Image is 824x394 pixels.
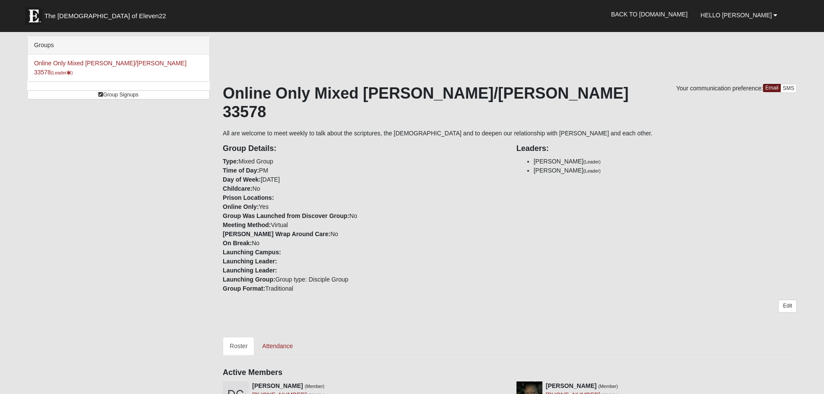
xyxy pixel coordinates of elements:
strong: Time of Day: [223,167,259,174]
strong: Meeting Method: [223,221,271,228]
strong: Launching Campus: [223,249,281,256]
a: The [DEMOGRAPHIC_DATA] of Eleven22 [21,3,194,25]
strong: Prison Locations: [223,194,274,201]
small: (Leader) [584,168,601,173]
li: [PERSON_NAME] [534,166,797,175]
a: Roster [223,337,254,355]
a: Email [763,84,781,92]
span: Hello [PERSON_NAME] [701,12,772,19]
strong: Launching Leader: [223,258,277,265]
div: Groups [28,36,209,54]
strong: Launching Leader: [223,267,277,274]
strong: Launching Group: [223,276,275,283]
h4: Leaders: [516,144,797,154]
strong: [PERSON_NAME] Wrap Around Care: [223,231,330,237]
h1: Online Only Mixed [PERSON_NAME]/[PERSON_NAME] 33578 [223,84,797,121]
li: [PERSON_NAME] [534,157,797,166]
strong: Group Was Launched from Discover Group: [223,212,349,219]
a: Edit [778,300,797,312]
img: Eleven22 logo [25,7,42,25]
a: Back to [DOMAIN_NAME] [605,3,694,25]
span: Your communication preference: [676,85,763,92]
strong: Childcare: [223,185,252,192]
strong: Online Only: [223,203,259,210]
a: Online Only Mixed [PERSON_NAME]/[PERSON_NAME] 33578(Leader) [34,60,186,76]
small: (Leader ) [51,70,73,75]
strong: Group Format: [223,285,265,292]
strong: Type: [223,158,238,165]
span: The [DEMOGRAPHIC_DATA] of Eleven22 [45,12,166,20]
a: Hello [PERSON_NAME] [694,4,784,26]
a: Group Signups [27,90,210,99]
h4: Group Details: [223,144,503,154]
div: Mixed Group PM [DATE] No Yes No Virtual No No Group type: Disciple Group Traditional [216,138,510,293]
h4: Active Members [223,368,797,378]
a: SMS [780,84,797,93]
strong: On Break: [223,240,252,247]
a: Attendance [255,337,300,355]
strong: Day of Week: [223,176,261,183]
small: (Leader) [584,159,601,164]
